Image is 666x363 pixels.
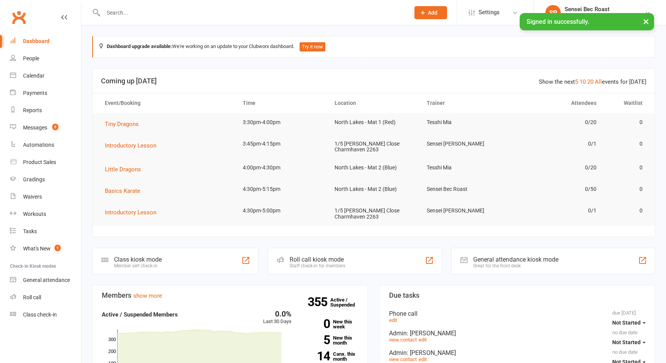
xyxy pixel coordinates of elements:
[236,202,328,220] td: 4:30pm-5:00pm
[10,102,81,119] a: Reports
[10,154,81,171] a: Product Sales
[98,93,236,113] th: Event/Booking
[414,6,447,19] button: Add
[102,292,358,299] h3: Members
[545,5,561,20] div: SR
[420,159,512,177] td: Tesshi Mia
[527,18,589,25] span: Signed in successfully.
[105,186,146,196] button: Basics Karate
[603,202,649,220] td: 0
[603,159,649,177] td: 0
[612,339,641,345] span: Not Started
[23,228,37,234] div: Tasks
[389,356,417,362] a: view contact
[512,113,603,131] td: 0/20
[10,171,81,188] a: Gradings
[512,159,603,177] td: 0/20
[10,206,81,223] a: Workouts
[575,78,578,85] a: 5
[236,135,328,153] td: 3:45pm-4:15pm
[407,330,456,337] span: : [PERSON_NAME]
[300,42,325,51] button: Try it now
[303,351,359,361] a: 14Canx. this month
[303,334,330,346] strong: 5
[328,180,419,198] td: North Lakes - Mat 2 (Blue)
[639,13,653,30] button: ×
[23,107,42,113] div: Reports
[612,316,646,330] button: Not Started
[10,119,81,136] a: Messages 5
[263,310,292,318] div: 0.0%
[101,7,404,18] input: Search...
[389,337,417,343] a: view contact
[23,90,47,96] div: Payments
[420,202,512,220] td: Sensei [PERSON_NAME]
[114,256,162,263] div: Class kiosk mode
[328,159,419,177] td: North Lakes - Mat 2 (Blue)
[473,256,558,263] div: General attendance kiosk mode
[389,292,646,299] h3: Due tasks
[23,211,46,217] div: Workouts
[389,330,646,337] div: Admin
[612,335,646,349] button: Not Started
[565,6,644,13] div: Sensei Bec Roast
[595,78,602,85] a: All
[603,180,649,198] td: 0
[512,202,603,220] td: 0/1
[428,10,437,16] span: Add
[105,208,162,217] button: Introductory Lesson
[603,113,649,131] td: 0
[512,135,603,153] td: 0/1
[473,263,558,269] div: Great for the front desk
[10,223,81,240] a: Tasks
[105,187,140,194] span: Basics Karate
[308,296,330,308] strong: 355
[23,73,45,79] div: Calendar
[328,113,419,131] td: North Lakes - Mat 1 (Red)
[565,13,644,20] div: Black Belt Martial Arts Northlakes
[102,311,178,318] strong: Active / Suspended Members
[419,356,427,362] a: edit
[23,194,42,200] div: Waivers
[10,188,81,206] a: Waivers
[303,319,359,329] a: 0New this week
[23,38,50,44] div: Dashboard
[23,277,70,283] div: General attendance
[236,93,328,113] th: Time
[328,202,419,226] td: 1/5 [PERSON_NAME] Close Charmhaven 2263
[290,256,345,263] div: Roll call kiosk mode
[23,245,51,252] div: What's New
[23,312,57,318] div: Class check-in
[9,8,28,27] a: Clubworx
[92,36,655,58] div: We're working on an update to your Clubworx dashboard.
[105,166,141,173] span: Little Dragons
[420,93,512,113] th: Trainer
[407,349,456,356] span: : [PERSON_NAME]
[10,240,81,257] a: What's New1
[419,337,427,343] a: edit
[290,263,345,269] div: Staff check-in for members
[587,78,593,85] a: 20
[101,77,646,85] h3: Coming up [DATE]
[105,142,156,149] span: Introductory Lesson
[10,306,81,323] a: Class kiosk mode
[10,289,81,306] a: Roll call
[10,136,81,154] a: Automations
[10,272,81,289] a: General attendance kiosk mode
[420,135,512,153] td: Sensei [PERSON_NAME]
[23,159,56,165] div: Product Sales
[420,113,512,131] td: Tesshi Mia
[330,292,364,313] a: 355Active / Suspended
[389,310,646,317] div: Phone call
[23,142,54,148] div: Automations
[539,77,646,86] div: Show the next events for [DATE]
[303,335,359,345] a: 5New this month
[580,78,586,85] a: 10
[107,43,172,49] strong: Dashboard upgrade available:
[55,245,61,251] span: 1
[479,4,500,21] span: Settings
[23,124,47,131] div: Messages
[23,176,45,182] div: Gradings
[328,135,419,159] td: 1/5 [PERSON_NAME] Close Charmhaven 2263
[10,50,81,67] a: People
